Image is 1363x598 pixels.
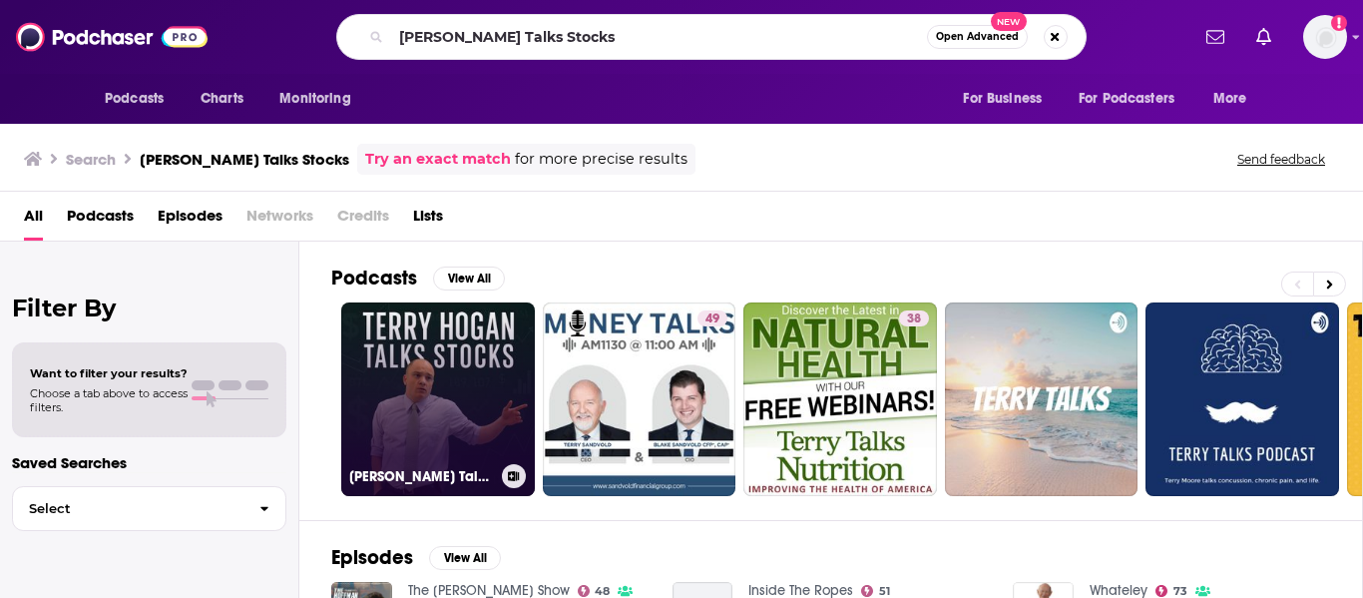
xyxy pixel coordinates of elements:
[13,502,243,515] span: Select
[279,85,350,113] span: Monitoring
[907,309,921,329] span: 38
[331,266,417,291] h2: Podcasts
[1303,15,1347,59] img: User Profile
[331,266,505,291] a: PodcastsView All
[158,200,223,241] a: Episodes
[991,12,1027,31] span: New
[30,386,188,414] span: Choose a tab above to access filters.
[1231,151,1331,168] button: Send feedback
[336,14,1087,60] div: Search podcasts, credits, & more...
[927,25,1028,49] button: Open AdvancedNew
[705,309,719,329] span: 49
[105,85,164,113] span: Podcasts
[1079,85,1174,113] span: For Podcasters
[140,150,349,169] h3: [PERSON_NAME] Talks Stocks
[1303,15,1347,59] span: Logged in as angelabellBL2024
[578,585,611,597] a: 48
[337,200,389,241] span: Credits
[879,587,890,596] span: 51
[949,80,1067,118] button: open menu
[188,80,255,118] a: Charts
[67,200,134,241] a: Podcasts
[201,85,243,113] span: Charts
[349,468,494,485] h3: [PERSON_NAME] Talks Stocks
[1303,15,1347,59] button: Show profile menu
[341,302,535,496] a: [PERSON_NAME] Talks Stocks
[12,486,286,531] button: Select
[331,545,413,570] h2: Episodes
[331,545,501,570] a: EpisodesView All
[963,85,1042,113] span: For Business
[1155,585,1187,597] a: 73
[246,200,313,241] span: Networks
[1066,80,1203,118] button: open menu
[12,294,286,322] h2: Filter By
[1331,15,1347,31] svg: Add a profile image
[429,546,501,570] button: View All
[365,148,511,171] a: Try an exact match
[1198,20,1232,54] a: Show notifications dropdown
[16,18,208,56] img: Podchaser - Follow, Share and Rate Podcasts
[743,302,937,496] a: 38
[595,587,610,596] span: 48
[899,310,929,326] a: 38
[543,302,736,496] a: 49
[391,21,927,53] input: Search podcasts, credits, & more...
[91,80,190,118] button: open menu
[433,267,505,291] button: View All
[30,366,188,380] span: Want to filter your results?
[697,310,727,326] a: 49
[1173,587,1187,596] span: 73
[66,150,116,169] h3: Search
[1199,80,1272,118] button: open menu
[12,453,286,472] p: Saved Searches
[24,200,43,241] a: All
[1248,20,1279,54] a: Show notifications dropdown
[413,200,443,241] a: Lists
[861,585,890,597] a: 51
[265,80,376,118] button: open menu
[515,148,687,171] span: for more precise results
[1213,85,1247,113] span: More
[936,32,1019,42] span: Open Advanced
